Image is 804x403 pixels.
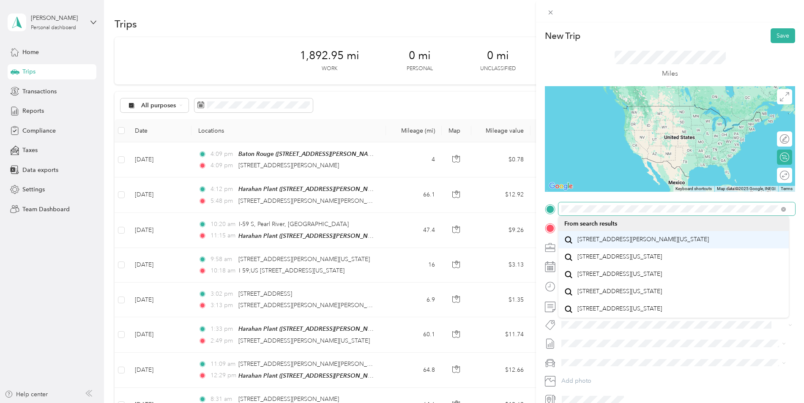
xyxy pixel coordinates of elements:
iframe: Everlance-gr Chat Button Frame [757,356,804,403]
p: Miles [662,68,678,79]
button: Save [771,28,795,43]
p: New Trip [545,30,580,42]
span: [STREET_ADDRESS][US_STATE] [577,288,662,295]
span: From search results [564,220,617,227]
button: Add photo [558,375,795,387]
img: Google [547,181,575,192]
span: [STREET_ADDRESS][US_STATE] [577,270,662,278]
span: Map data ©2025 Google, INEGI [717,186,776,191]
span: [STREET_ADDRESS][US_STATE] [577,253,662,261]
a: Open this area in Google Maps (opens a new window) [547,181,575,192]
span: [STREET_ADDRESS][PERSON_NAME][US_STATE] [577,236,709,243]
button: Keyboard shortcuts [675,186,712,192]
span: [STREET_ADDRESS][US_STATE] [577,305,662,313]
